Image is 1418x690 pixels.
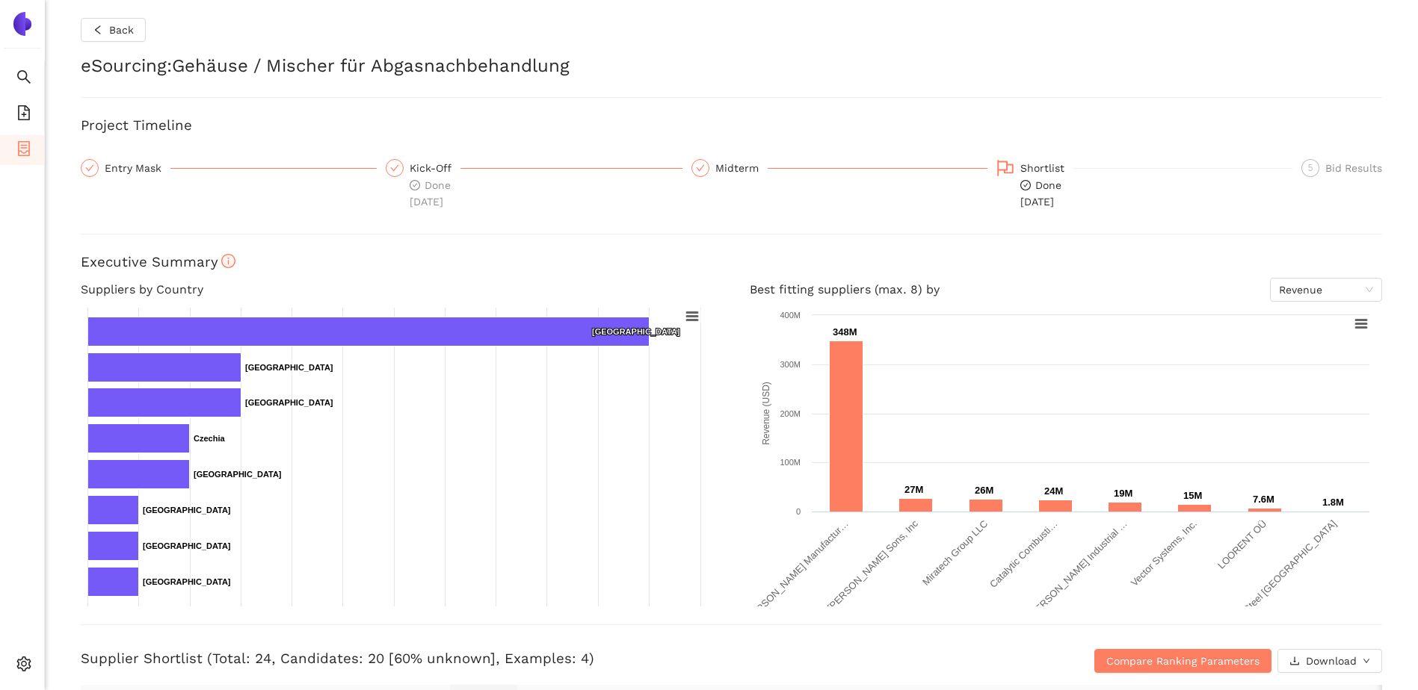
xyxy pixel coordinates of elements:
[16,64,31,94] span: search
[85,164,94,172] span: check
[824,517,919,612] text: [PERSON_NAME] Sons, Inc
[1094,649,1271,673] button: Compare Ranking Parameters
[410,159,460,177] div: Kick-Off
[245,363,333,372] text: [GEOGRAPHIC_DATA]
[81,54,1382,79] h2: eSourcing : Gehäuse / Mischer für Abgasnachbehandlung
[1215,518,1269,571] text: LOORENT OÜ
[1363,657,1370,666] span: down
[780,458,801,467] text: 100M
[194,434,225,443] text: Czechia
[780,360,801,369] text: 300M
[93,25,103,37] span: left
[194,470,282,479] text: [GEOGRAPHIC_DATA]
[1114,488,1132,499] text: 19M
[919,518,989,588] text: Miratech Group LLC
[16,136,31,166] span: container
[81,18,146,42] button: leftBack
[109,22,134,38] span: Back
[904,484,923,495] text: 27M
[760,382,771,445] text: Revenue (USD)
[1325,162,1382,174] span: Bid Results
[1322,497,1344,508] text: 1.8M
[987,518,1059,590] text: Catalytic Combusti…
[221,254,235,268] span: info-circle
[81,278,714,302] h4: Suppliers by Country
[143,506,231,515] text: [GEOGRAPHIC_DATA]
[1308,163,1313,173] span: 5
[715,159,768,177] div: Midterm
[780,409,801,418] text: 200M
[16,100,31,130] span: file-add
[1183,490,1202,501] text: 15M
[10,12,34,36] img: Logo
[1020,180,1031,190] span: check-circle
[1026,518,1129,621] text: [PERSON_NAME] Industrial …
[410,180,420,190] span: check-circle
[780,311,801,320] text: 400M
[143,541,231,550] text: [GEOGRAPHIC_DATA]
[1253,494,1274,505] text: 7.6M
[16,651,31,681] span: setting
[1289,656,1300,668] span: download
[1221,518,1338,635] text: Metro Steel [GEOGRAPHIC_DATA]
[1020,179,1061,208] span: Done [DATE]
[592,327,680,336] text: [GEOGRAPHIC_DATA]
[795,507,800,516] text: 0
[1044,485,1063,497] text: 24M
[1128,518,1198,588] text: Vector Systems, Inc.
[105,159,170,177] div: Entry Mask
[81,649,949,668] h3: Supplier Shortlist (Total: 24, Candidates: 20 [60% unknown], Examples: 4)
[996,159,1014,177] span: flag
[245,398,333,407] text: [GEOGRAPHIC_DATA]
[81,252,1382,272] h3: Executive Summary
[1277,649,1382,673] button: downloadDownloaddown
[1020,159,1073,177] div: Shortlist
[1106,653,1260,669] span: Compare Ranking Parameters
[833,326,857,338] text: 348M
[696,164,705,172] span: check
[975,485,993,496] text: 26M
[410,179,451,208] span: Done [DATE]
[742,518,850,626] text: [PERSON_NAME] Manufactur…
[390,164,399,172] span: check
[1306,653,1357,669] span: Download
[143,577,231,586] text: [GEOGRAPHIC_DATA]
[750,278,1383,302] h4: Best fitting suppliers (max. 8) by
[1279,279,1373,301] span: Revenue
[996,159,1292,210] div: Shortlistcheck-circleDone[DATE]
[81,116,1382,135] h3: Project Timeline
